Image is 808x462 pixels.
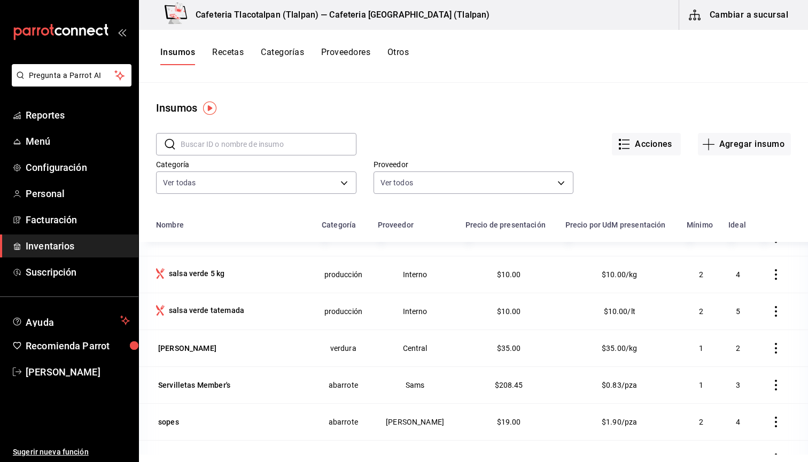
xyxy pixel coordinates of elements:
[156,268,165,279] svg: Insumo producido
[187,9,490,21] h3: Cafeteria Tlacotalpan (Tlalpan) — Cafeteria [GEOGRAPHIC_DATA] (Tlalpan)
[26,239,130,253] span: Inventarios
[7,77,131,89] a: Pregunta a Parrot AI
[699,418,703,426] span: 2
[315,330,371,366] td: verdura
[12,64,131,87] button: Pregunta a Parrot AI
[736,270,740,279] span: 4
[699,381,703,389] span: 1
[736,418,740,426] span: 4
[29,70,115,81] span: Pregunta a Parrot AI
[156,221,184,229] div: Nombre
[371,256,459,293] td: Interno
[728,221,746,229] div: Ideal
[687,221,713,229] div: Mínimo
[160,47,195,65] button: Insumos
[497,344,521,353] span: $35.00
[565,221,666,229] div: Precio por UdM presentación
[604,307,635,316] span: $10.00/lt
[378,221,414,229] div: Proveedor
[26,186,130,201] span: Personal
[315,403,371,440] td: abarrote
[26,339,130,353] span: Recomienda Parrot
[371,293,459,330] td: Interno
[158,380,230,390] div: Servilletas Member's
[158,343,216,354] div: [PERSON_NAME]
[699,270,703,279] span: 2
[497,270,521,279] span: $10.00
[602,418,637,426] span: $1.90/pza
[315,293,371,330] td: producción
[736,344,740,353] span: 2
[736,307,740,316] span: 5
[158,417,179,427] div: sopes
[156,161,356,168] label: Categoría
[602,344,637,353] span: $35.00/kg
[699,307,703,316] span: 2
[212,47,244,65] button: Recetas
[26,365,130,379] span: [PERSON_NAME]
[261,47,304,65] button: Categorías
[371,330,459,366] td: Central
[26,108,130,122] span: Reportes
[203,101,216,115] img: Tooltip marker
[26,213,130,227] span: Facturación
[26,134,130,148] span: Menú
[26,314,116,327] span: Ayuda
[612,133,681,155] button: Acciones
[118,28,126,36] button: open_drawer_menu
[315,256,371,293] td: producción
[156,100,197,116] div: Insumos
[497,307,521,316] span: $10.00
[736,381,740,389] span: 3
[321,47,370,65] button: Proveedores
[169,268,224,279] div: salsa verde 5 kg
[495,381,523,389] span: $208.45
[602,381,637,389] span: $0.83/pza
[497,418,521,426] span: $19.00
[169,305,244,316] div: salsa verde tatemada
[26,160,130,175] span: Configuración
[160,47,409,65] div: navigation tabs
[371,403,459,440] td: [PERSON_NAME]
[387,47,409,65] button: Otros
[699,344,703,353] span: 1
[374,161,574,168] label: Proveedor
[26,265,130,279] span: Suscripción
[322,221,356,229] div: Categoría
[465,221,546,229] div: Precio de presentación
[156,305,165,316] svg: Insumo producido
[13,447,130,458] span: Sugerir nueva función
[315,366,371,403] td: abarrote
[181,134,356,155] input: Buscar ID o nombre de insumo
[380,177,413,188] span: Ver todos
[163,177,196,188] span: Ver todas
[698,133,791,155] button: Agregar insumo
[371,366,459,403] td: Sams
[602,270,637,279] span: $10.00/kg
